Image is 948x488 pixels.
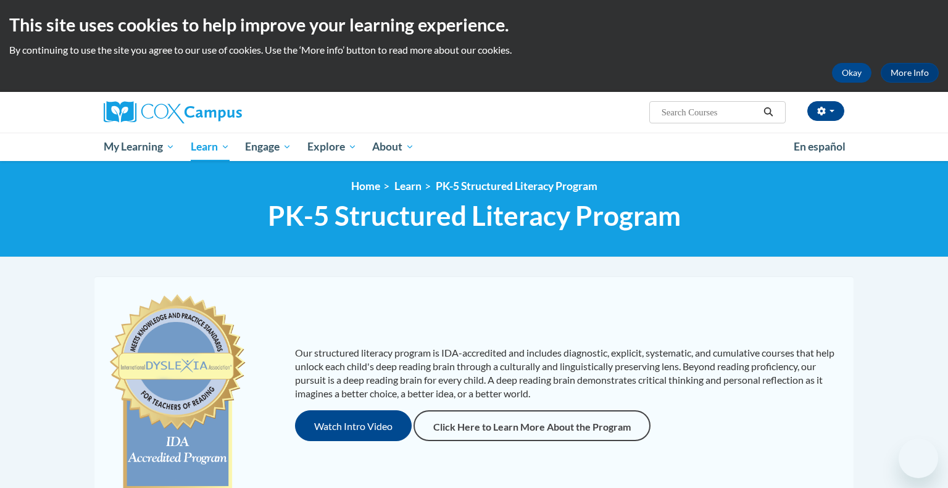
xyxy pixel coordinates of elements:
[104,101,242,123] img: Cox Campus
[307,139,357,154] span: Explore
[660,105,759,120] input: Search Courses
[268,199,681,232] span: PK-5 Structured Literacy Program
[436,180,597,192] a: PK-5 Structured Literacy Program
[85,133,863,161] div: Main menu
[9,12,939,37] h2: This site uses cookies to help improve your learning experience.
[104,139,175,154] span: My Learning
[245,139,291,154] span: Engage
[394,180,422,192] a: Learn
[372,139,414,154] span: About
[295,410,412,441] button: Watch Intro Video
[96,133,183,161] a: My Learning
[365,133,423,161] a: About
[183,133,238,161] a: Learn
[237,133,299,161] a: Engage
[881,63,939,83] a: More Info
[832,63,871,83] button: Okay
[807,101,844,121] button: Account Settings
[295,346,841,400] p: Our structured literacy program is IDA-accredited and includes diagnostic, explicit, systematic, ...
[759,105,778,120] button: Search
[191,139,230,154] span: Learn
[299,133,365,161] a: Explore
[786,134,854,160] a: En español
[414,410,651,441] a: Click Here to Learn More About the Program
[899,439,938,478] iframe: Button to launch messaging window
[104,101,338,123] a: Cox Campus
[351,180,380,192] a: Home
[794,140,846,153] span: En español
[9,43,939,57] p: By continuing to use the site you agree to our use of cookies. Use the ‘More info’ button to read...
